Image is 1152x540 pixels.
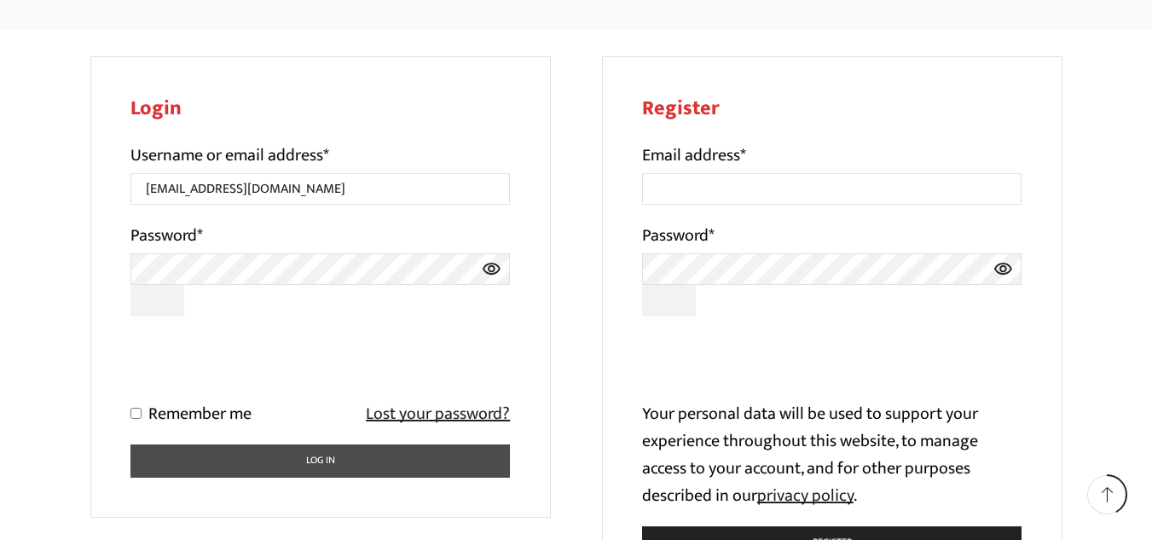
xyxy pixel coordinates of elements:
a: privacy policy [757,481,854,510]
label: Password [642,222,715,249]
iframe: reCAPTCHA [642,334,901,400]
button: Show password [642,285,697,316]
iframe: reCAPTCHA [130,334,390,400]
h2: Login [130,96,511,121]
p: Your personal data will be used to support your experience throughout this website, to manage acc... [642,400,1022,509]
label: Username or email address [130,142,329,169]
span: Remember me [148,399,252,428]
input: Remember me [130,408,142,419]
a: Lost your password? [366,400,510,427]
label: Email address [642,142,746,169]
label: Password [130,222,203,249]
button: Show password [130,285,185,316]
button: Log in [130,444,511,478]
h2: Register [642,96,1022,121]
